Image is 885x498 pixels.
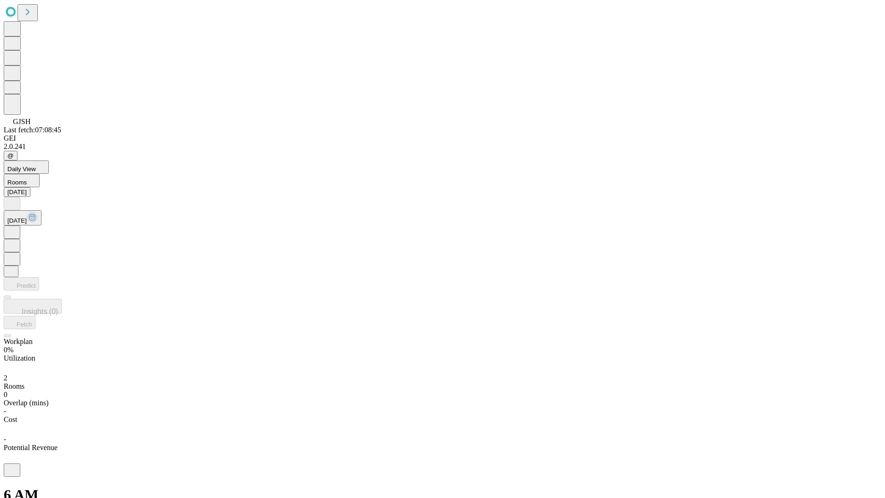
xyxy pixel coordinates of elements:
span: @ [7,152,14,159]
button: Predict [4,277,39,290]
span: Last fetch: 07:08:45 [4,126,61,134]
button: [DATE] [4,210,41,225]
button: Fetch [4,316,35,329]
span: 0% [4,346,13,354]
div: GEI [4,134,881,142]
span: 0 [4,391,7,398]
span: Insights (0) [22,308,58,315]
span: Workplan [4,338,33,345]
span: Potential Revenue [4,444,58,451]
button: Daily View [4,160,49,174]
span: Daily View [7,166,36,172]
button: @ [4,151,18,160]
span: Rooms [7,179,27,186]
button: [DATE] [4,187,30,197]
button: Insights (0) [4,299,62,314]
span: - [4,435,6,443]
span: 2 [4,374,7,382]
span: Rooms [4,382,24,390]
span: Overlap (mins) [4,399,48,407]
span: Utilization [4,354,35,362]
div: 2.0.241 [4,142,881,151]
span: [DATE] [7,217,27,224]
span: - [4,407,6,415]
span: GJSH [13,118,30,125]
span: Cost [4,415,17,423]
button: Rooms [4,174,40,187]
